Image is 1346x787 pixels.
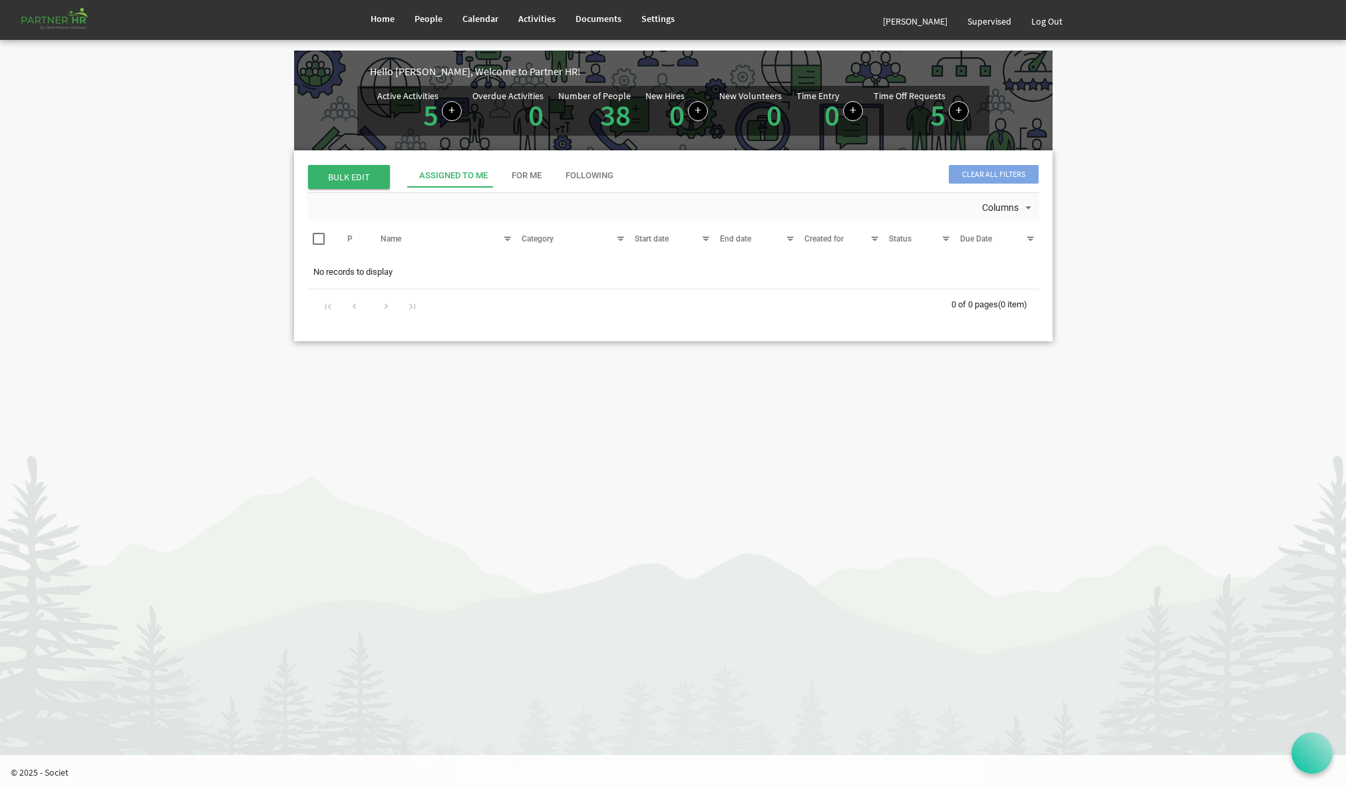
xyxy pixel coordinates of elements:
[566,170,613,182] div: Following
[377,91,462,130] div: Number of active Activities in Partner HR
[403,296,421,315] div: Go to last page
[308,165,390,189] span: BULK EDIT
[442,101,462,121] a: Create a new Activity
[462,13,498,25] span: Calendar
[319,296,337,315] div: Go to first page
[472,91,547,130] div: Activities assigned to you for which the Due Date is passed
[796,91,840,100] div: Time Entry
[528,96,544,134] a: 0
[951,289,1039,317] div: 0 of 0 pages (0 item)
[407,164,1139,188] div: tab-header
[804,234,844,243] span: Created for
[949,101,969,121] a: Create a new time off request
[980,200,1037,217] button: Columns
[874,91,945,100] div: Time Off Requests
[889,234,912,243] span: Status
[415,13,442,25] span: People
[688,101,708,121] a: Add new person to Partner HR
[874,91,969,130] div: Number of active time off requests
[949,165,1039,184] span: Clear all filters
[645,91,685,100] div: New Hires
[347,234,353,243] span: P
[930,96,945,134] a: 5
[11,766,1346,779] p: © 2025 - Societ
[371,13,395,25] span: Home
[635,234,669,243] span: Start date
[824,96,840,134] a: 0
[558,91,631,100] div: Number of People
[720,234,751,243] span: End date
[981,200,1020,216] span: Columns
[558,91,634,130] div: Total number of active people in Partner HR
[641,13,675,25] span: Settings
[576,13,621,25] span: Documents
[377,91,438,100] div: Active Activities
[1021,3,1073,40] a: Log Out
[370,64,1053,79] div: Hello [PERSON_NAME], Welcome to Partner HR!
[522,234,554,243] span: Category
[345,296,363,315] div: Go to previous page
[472,91,544,100] div: Overdue Activities
[843,101,863,121] a: Log hours
[419,170,488,182] div: Assigned To Me
[951,299,998,309] span: 0 of 0 pages
[960,234,992,243] span: Due Date
[873,3,957,40] a: [PERSON_NAME]
[719,91,782,100] div: New Volunteers
[423,96,438,134] a: 5
[645,91,708,130] div: People hired in the last 7 days
[600,96,631,134] a: 38
[669,96,685,134] a: 0
[957,3,1021,40] a: Supervised
[512,170,542,182] div: For Me
[719,91,785,130] div: Volunteer hired in the last 7 days
[518,13,556,25] span: Activities
[796,91,863,130] div: Number of Time Entries
[766,96,782,134] a: 0
[307,259,1039,285] td: No records to display
[998,299,1027,309] span: (0 item)
[980,193,1037,221] div: Columns
[377,296,395,315] div: Go to next page
[381,234,401,243] span: Name
[967,15,1011,27] span: Supervised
